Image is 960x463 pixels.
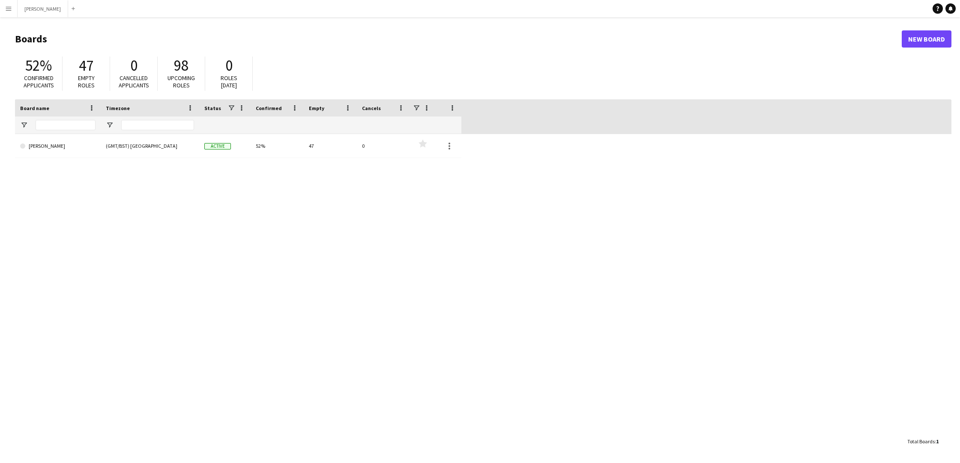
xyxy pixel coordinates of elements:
span: Confirmed [256,105,282,111]
span: Cancels [362,105,381,111]
span: Upcoming roles [167,74,195,89]
span: Total Boards [907,438,935,445]
input: Board name Filter Input [36,120,96,130]
div: : [907,433,939,450]
span: Cancelled applicants [119,74,149,89]
span: Roles [DATE] [221,74,237,89]
span: Confirmed applicants [24,74,54,89]
span: 52% [25,56,52,75]
div: 0 [357,134,410,158]
span: Empty [309,105,324,111]
span: Active [204,143,231,149]
button: [PERSON_NAME] [18,0,68,17]
span: 0 [225,56,233,75]
span: Board name [20,105,49,111]
span: 1 [936,438,939,445]
span: Empty roles [78,74,95,89]
input: Timezone Filter Input [121,120,194,130]
span: 98 [174,56,188,75]
a: New Board [902,30,951,48]
span: 0 [130,56,138,75]
a: [PERSON_NAME] [20,134,96,158]
div: 52% [251,134,304,158]
button: Open Filter Menu [20,121,28,129]
div: (GMT/BST) [GEOGRAPHIC_DATA] [101,134,199,158]
span: Timezone [106,105,130,111]
div: 47 [304,134,357,158]
span: Status [204,105,221,111]
h1: Boards [15,33,902,45]
span: 47 [79,56,93,75]
button: Open Filter Menu [106,121,114,129]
